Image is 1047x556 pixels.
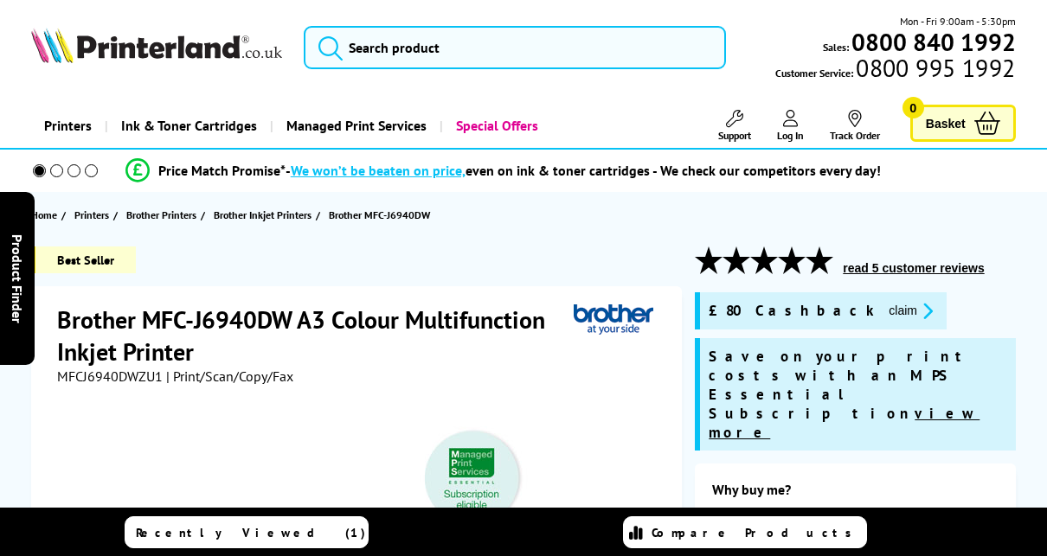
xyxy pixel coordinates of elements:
li: modal_Promise [9,156,997,186]
span: Brother Inkjet Printers [214,206,312,224]
img: Brother [574,304,653,336]
u: view more [709,404,980,442]
button: read 5 customer reviews [838,260,989,276]
span: Product Finder [9,233,26,323]
span: Print/Scan/Copy/Fax [735,507,957,522]
span: Support [718,129,751,142]
a: Compare Products [623,516,867,548]
a: Brother Printers [126,206,201,224]
a: Printers [74,206,113,224]
span: We won’t be beaten on price, [291,162,466,179]
a: Log In [777,110,804,142]
a: Printers [31,104,105,148]
span: £80 Cashback [709,301,875,321]
span: Printers [74,206,109,224]
div: Why buy me? [712,481,998,507]
span: Save on your print costs with an MPS Essential Subscription [709,347,980,442]
span: Mon - Fri 9:00am - 5:30pm [900,13,1016,29]
span: Price Match Promise* [158,162,286,179]
span: | Print/Scan/Copy/Fax [166,367,293,385]
span: Basket [926,112,966,135]
span: Customer Service: [775,60,1015,81]
a: Printerland Logo [31,28,282,67]
img: Printerland Logo [31,28,282,63]
span: Home [31,206,57,224]
span: 0 [902,97,924,118]
span: Ink & Toner Cartridges [121,104,257,148]
a: Brother Inkjet Printers [214,206,316,224]
h1: Brother MFC-J6940DW A3 Colour Multifunction Inkjet Printer [57,304,574,367]
span: Log In [777,129,804,142]
div: - even on ink & toner cartridges - We check our competitors every day! [286,162,881,179]
span: Best Seller [31,246,136,273]
a: 0800 840 1992 [849,34,1016,50]
span: Compare Products [652,525,861,540]
a: Support [718,110,751,142]
span: Recently Viewed (1) [136,525,366,540]
button: promo-description [883,301,938,321]
a: Recently Viewed (1) [125,516,369,548]
a: Home [31,206,61,224]
input: Search product [304,26,726,69]
span: Brother Printers [126,206,196,224]
a: Managed Print Services [270,104,440,148]
span: Brother MFC-J6940DW [329,208,430,221]
a: Track Order [830,110,880,142]
span: 0800 995 1992 [853,60,1015,76]
a: Special Offers [440,104,551,148]
b: 0800 840 1992 [851,26,1016,58]
a: Ink & Toner Cartridges [105,104,270,148]
span: MFCJ6940DWZU1 [57,367,163,385]
span: Sales: [823,39,849,55]
a: Basket 0 [910,105,1016,142]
